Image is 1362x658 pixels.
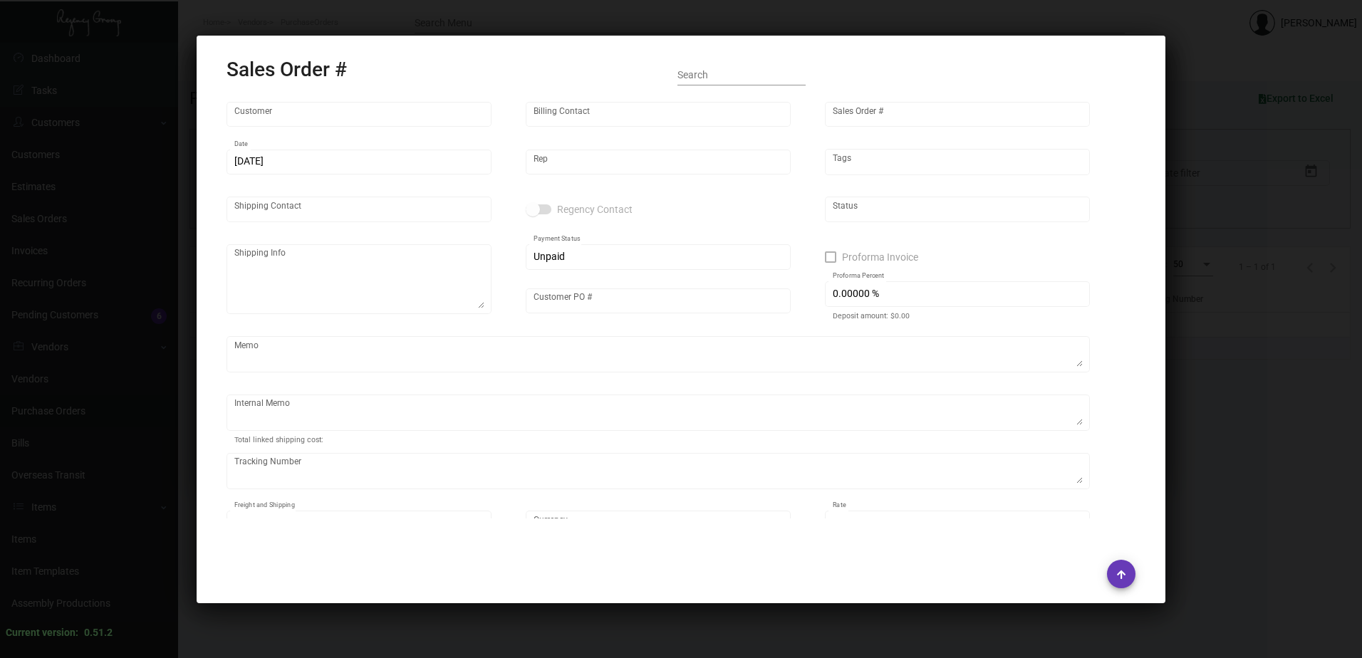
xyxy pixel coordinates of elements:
[6,625,78,640] div: Current version:
[833,312,910,320] mat-hint: Deposit amount: $0.00
[534,251,565,262] span: Unpaid
[227,58,347,82] h2: Sales Order #
[557,201,633,218] span: Regency Contact
[234,436,323,444] mat-hint: Total linked shipping cost:
[84,625,113,640] div: 0.51.2
[842,249,918,266] span: Proforma Invoice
